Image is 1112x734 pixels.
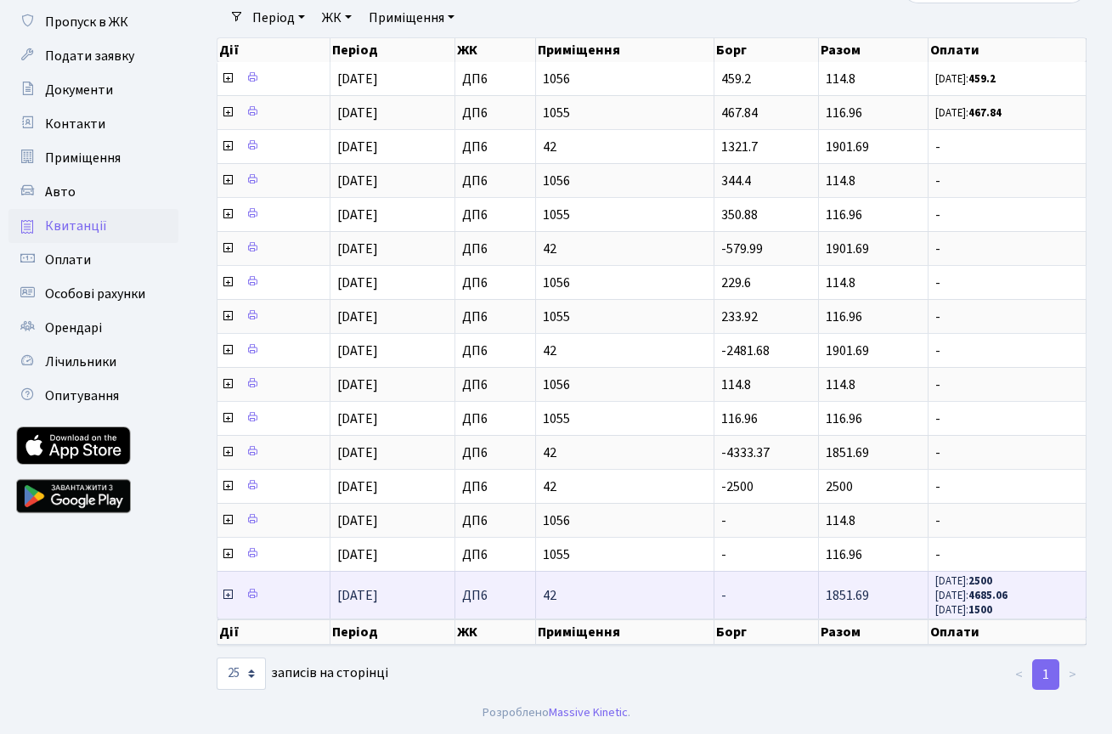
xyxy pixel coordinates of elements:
[826,104,862,122] span: 116.96
[935,208,1079,222] span: -
[8,345,178,379] a: Лічильники
[462,589,528,602] span: ДП6
[543,446,707,460] span: 42
[935,480,1079,494] span: -
[8,209,178,243] a: Квитанції
[826,342,869,360] span: 1901.69
[8,39,178,73] a: Подати заявку
[462,480,528,494] span: ДП6
[462,446,528,460] span: ДП6
[543,310,707,324] span: 1055
[935,310,1079,324] span: -
[721,545,726,564] span: -
[935,276,1079,290] span: -
[8,175,178,209] a: Авто
[337,104,378,122] span: [DATE]
[968,602,992,618] b: 1500
[45,217,107,235] span: Квитанції
[330,38,455,62] th: Період
[968,573,992,589] b: 2500
[462,174,528,188] span: ДП6
[721,70,751,88] span: 459.2
[337,240,378,258] span: [DATE]
[337,375,378,394] span: [DATE]
[217,658,388,690] label: записів на сторінці
[45,387,119,405] span: Опитування
[935,140,1079,154] span: -
[826,409,862,428] span: 116.96
[721,409,758,428] span: 116.96
[462,514,528,528] span: ДП6
[8,311,178,345] a: Орендарі
[8,73,178,107] a: Документи
[935,242,1079,256] span: -
[721,172,751,190] span: 344.4
[45,353,116,371] span: Лічильники
[543,72,707,86] span: 1056
[935,514,1079,528] span: -
[543,140,707,154] span: 42
[826,586,869,605] span: 1851.69
[337,443,378,462] span: [DATE]
[935,446,1079,460] span: -
[45,319,102,337] span: Орендарі
[935,588,1008,603] small: [DATE]:
[483,703,630,722] div: Розроблено .
[935,105,1002,121] small: [DATE]:
[45,115,105,133] span: Контакти
[721,104,758,122] span: 467.84
[536,38,714,62] th: Приміщення
[217,658,266,690] select: записів на сторінці
[462,412,528,426] span: ДП6
[826,70,855,88] span: 114.8
[543,412,707,426] span: 1055
[826,308,862,326] span: 116.96
[935,378,1079,392] span: -
[337,409,378,428] span: [DATE]
[8,277,178,311] a: Особові рахунки
[549,703,628,721] a: Massive Kinetic
[968,71,996,87] b: 459.2
[826,375,855,394] span: 114.8
[543,242,707,256] span: 42
[721,375,751,394] span: 114.8
[462,72,528,86] span: ДП6
[45,183,76,201] span: Авто
[935,71,996,87] small: [DATE]:
[455,619,536,645] th: ЖК
[721,308,758,326] span: 233.92
[8,379,178,413] a: Опитування
[45,285,145,303] span: Особові рахунки
[337,206,378,224] span: [DATE]
[929,619,1087,645] th: Оплати
[337,70,378,88] span: [DATE]
[721,443,770,462] span: -4333.37
[721,138,758,156] span: 1321.7
[721,477,754,496] span: -2500
[337,545,378,564] span: [DATE]
[826,172,855,190] span: 114.8
[337,308,378,326] span: [DATE]
[315,3,358,32] a: ЖК
[8,5,178,39] a: Пропуск в ЖК
[543,480,707,494] span: 42
[721,274,751,292] span: 229.6
[337,511,378,530] span: [DATE]
[543,344,707,358] span: 42
[929,38,1087,62] th: Оплати
[721,342,770,360] span: -2481.68
[337,172,378,190] span: [DATE]
[337,274,378,292] span: [DATE]
[543,276,707,290] span: 1056
[543,106,707,120] span: 1055
[462,548,528,562] span: ДП6
[935,174,1079,188] span: -
[462,344,528,358] span: ДП6
[721,240,763,258] span: -579.99
[721,206,758,224] span: 350.88
[819,38,929,62] th: Разом
[217,619,330,645] th: Дії
[826,274,855,292] span: 114.8
[462,106,528,120] span: ДП6
[8,141,178,175] a: Приміщення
